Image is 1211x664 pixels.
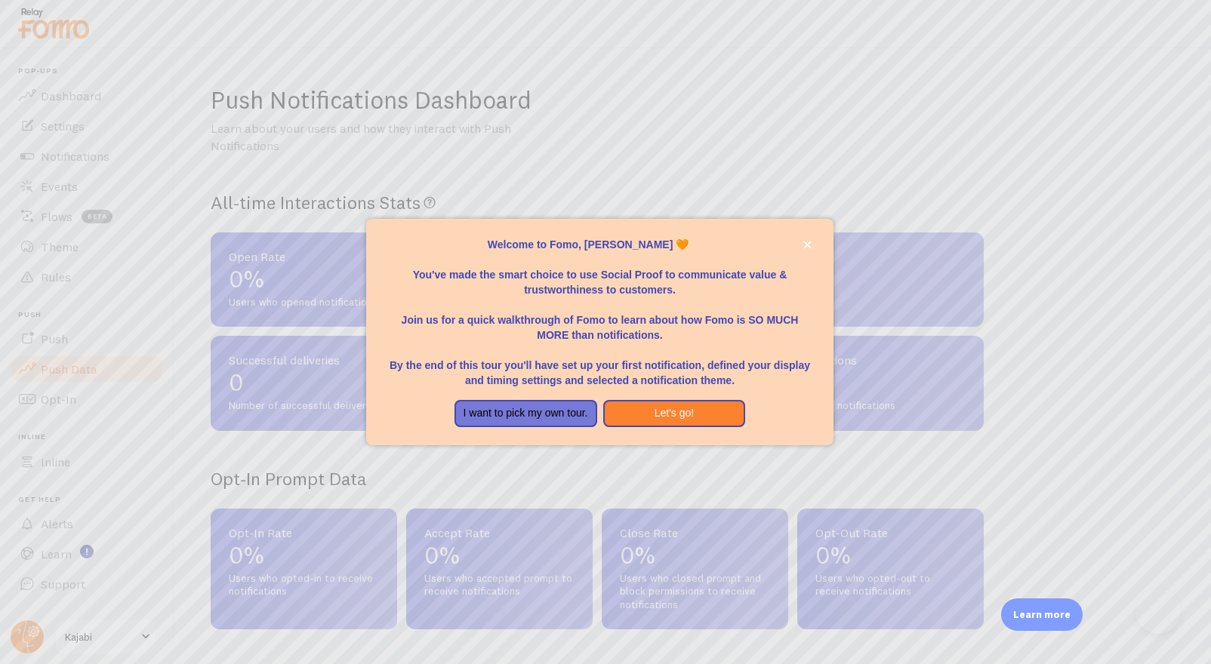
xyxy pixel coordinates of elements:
button: I want to pick my own tour. [455,400,597,427]
p: You've made the smart choice to use Social Proof to communicate value & trustworthiness to custom... [384,252,816,297]
p: Learn more [1013,607,1071,622]
p: By the end of this tour you'll have set up your first notification, defined your display and timi... [384,343,816,388]
div: Learn more [1001,598,1083,631]
button: close, [800,237,815,253]
div: Welcome to Fomo, Lisa Diletti 🧡You&amp;#39;ve made the smart choice to use Social Proof to commun... [366,219,834,445]
button: Let's go! [603,400,746,427]
p: Welcome to Fomo, [PERSON_NAME] 🧡 [384,237,816,252]
p: Join us for a quick walkthrough of Fomo to learn about how Fomo is SO MUCH MORE than notifications. [384,297,816,343]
